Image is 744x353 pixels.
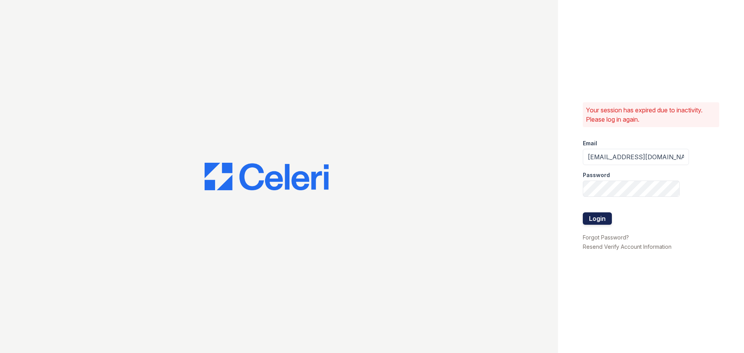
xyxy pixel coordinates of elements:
[583,139,597,147] label: Email
[583,234,629,241] a: Forgot Password?
[583,171,610,179] label: Password
[583,212,612,225] button: Login
[205,163,329,191] img: CE_Logo_Blue-a8612792a0a2168367f1c8372b55b34899dd931a85d93a1a3d3e32e68fde9ad4.png
[583,243,672,250] a: Resend Verify Account Information
[586,105,716,124] p: Your session has expired due to inactivity. Please log in again.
